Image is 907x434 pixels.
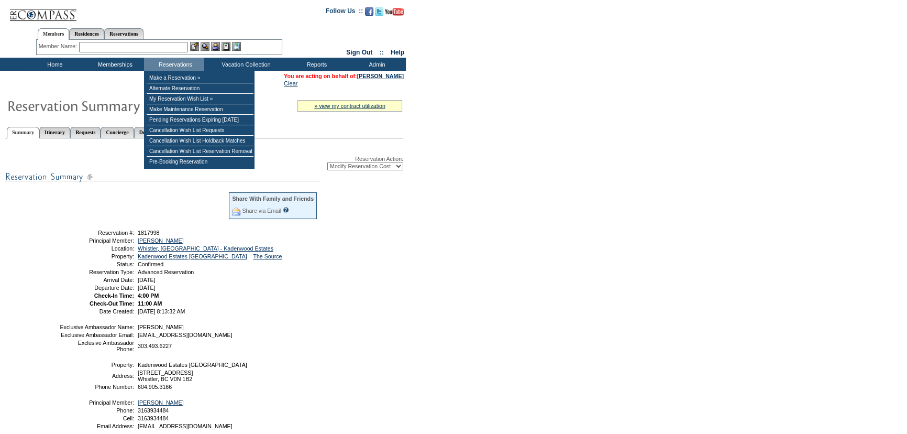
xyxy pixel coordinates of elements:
img: b_calculator.gif [232,42,241,51]
a: [PERSON_NAME] [138,399,184,406]
span: 11:00 AM [138,300,162,307]
div: Member Name: [39,42,79,51]
span: Confirmed [138,261,163,267]
td: Cell: [59,415,134,421]
a: [PERSON_NAME] [357,73,404,79]
a: Whistler, [GEOGRAPHIC_DATA] - Kadenwood Estates [138,245,273,252]
td: Date Created: [59,308,134,314]
img: b_edit.gif [190,42,199,51]
span: 303.493.6227 [138,343,172,349]
span: Advanced Reservation [138,269,194,275]
span: [DATE] [138,285,156,291]
img: Become our fan on Facebook [365,7,373,16]
td: Vacation Collection [204,58,285,71]
a: Concierge [101,127,134,138]
td: Admin [346,58,406,71]
img: Impersonate [211,42,220,51]
span: 3163934484 [138,407,169,414]
td: Exclusive Ambassador Phone: [59,340,134,352]
span: You are acting on behalf of: [284,73,404,79]
a: Detail [134,127,158,138]
td: Memberships [84,58,144,71]
span: 1817998 [138,230,160,236]
td: Cancellation Wish List Holdback Matches [147,136,253,146]
td: Alternate Reservation [147,83,253,94]
td: Phone Number: [59,384,134,390]
td: Pending Reservations Expiring [DATE] [147,115,253,125]
a: Share via Email [242,208,281,214]
span: 604.905.3166 [138,384,172,390]
span: [EMAIL_ADDRESS][DOMAIN_NAME] [138,423,233,429]
span: [STREET_ADDRESS] Whistler, BC V0N 1B2 [138,370,193,382]
td: Make a Reservation » [147,73,253,83]
span: [DATE] 8:13:32 AM [138,308,185,314]
td: Phone: [59,407,134,414]
td: Address: [59,370,134,382]
td: Reservation Type: [59,269,134,275]
a: Sign Out [346,49,372,56]
img: subTtlResSummary.gif [5,170,319,183]
span: 3163934484 [138,415,169,421]
span: 4:00 PM [138,292,159,299]
td: Status: [59,261,134,267]
a: Residences [69,28,104,39]
td: Follow Us :: [326,6,363,19]
a: Help [391,49,404,56]
img: Reservaton Summary [7,95,216,116]
td: Location: [59,245,134,252]
div: Reservation Action: [5,156,403,170]
td: Email Address: [59,423,134,429]
img: Reservations [222,42,230,51]
img: View [201,42,209,51]
td: Property: [59,362,134,368]
td: Reports [285,58,346,71]
span: [EMAIL_ADDRESS][DOMAIN_NAME] [138,332,233,338]
img: Follow us on Twitter [375,7,383,16]
td: Make Maintenance Reservation [147,104,253,115]
a: Clear [284,80,297,86]
a: Itinerary [39,127,70,138]
a: Reservations [104,28,143,39]
td: Reservations [144,58,204,71]
td: Arrival Date: [59,277,134,283]
img: Subscribe to our YouTube Channel [385,8,404,16]
span: [DATE] [138,277,156,283]
input: What is this? [283,207,289,213]
a: Subscribe to our YouTube Channel [385,10,404,17]
td: Exclusive Ambassador Name: [59,324,134,330]
a: Members [38,28,70,40]
td: Departure Date: [59,285,134,291]
a: The Source [253,253,282,259]
strong: Check-In Time: [94,292,134,299]
td: Principal Member: [59,399,134,406]
td: Reservation #: [59,230,134,236]
span: :: [380,49,384,56]
a: » view my contract utilization [314,103,385,109]
td: Principal Member: [59,237,134,244]
a: Become our fan on Facebook [365,10,373,17]
td: Exclusive Ambassador Email: [59,332,134,338]
div: Share With Family and Friends [232,196,314,202]
a: Kadenwood Estates [GEOGRAPHIC_DATA] [138,253,247,259]
span: [PERSON_NAME] [138,324,184,330]
td: My Reservation Wish List » [147,94,253,104]
span: Kadenwood Estates [GEOGRAPHIC_DATA] [138,362,247,368]
td: Property: [59,253,134,259]
td: Cancellation Wish List Requests [147,125,253,136]
a: Follow us on Twitter [375,10,383,17]
td: Cancellation Wish List Reservation Removal [147,146,253,157]
td: Pre-Booking Reservation [147,157,253,167]
td: Home [24,58,84,71]
a: Requests [70,127,101,138]
a: [PERSON_NAME] [138,237,184,244]
strong: Check-Out Time: [90,300,134,307]
a: Summary [7,127,39,138]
